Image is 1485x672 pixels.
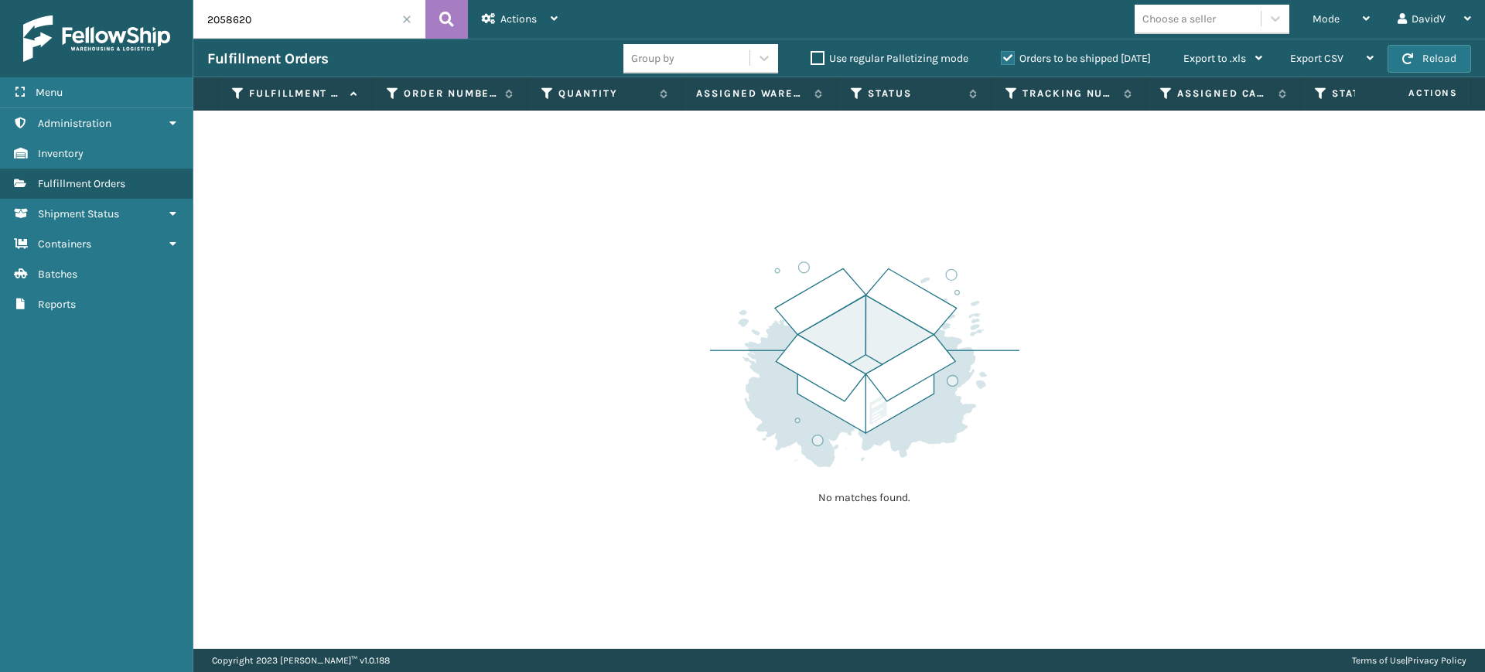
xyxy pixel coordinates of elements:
label: Quantity [558,87,652,101]
label: Fulfillment Order Id [249,87,343,101]
span: Mode [1313,12,1340,26]
span: Menu [36,86,63,99]
label: Status [868,87,961,101]
label: Tracking Number [1022,87,1116,101]
span: Batches [38,268,77,281]
label: Assigned Warehouse [696,87,807,101]
span: Export to .xls [1183,52,1246,65]
label: Assigned Carrier Service [1177,87,1271,101]
span: Administration [38,117,111,130]
span: Export CSV [1290,52,1343,65]
span: Shipment Status [38,207,119,220]
span: Actions [500,12,537,26]
label: Orders to be shipped [DATE] [1001,52,1151,65]
label: State [1332,87,1425,101]
h3: Fulfillment Orders [207,49,328,68]
p: Copyright 2023 [PERSON_NAME]™ v 1.0.188 [212,649,390,672]
span: Inventory [38,147,84,160]
a: Terms of Use [1352,655,1405,666]
img: logo [23,15,170,62]
label: Use regular Palletizing mode [811,52,968,65]
div: Group by [631,50,674,67]
a: Privacy Policy [1408,655,1466,666]
button: Reload [1388,45,1471,73]
div: | [1352,649,1466,672]
span: Fulfillment Orders [38,177,125,190]
div: Choose a seller [1142,11,1216,27]
span: Actions [1360,80,1467,106]
label: Order Number [404,87,497,101]
span: Reports [38,298,76,311]
span: Containers [38,237,91,251]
